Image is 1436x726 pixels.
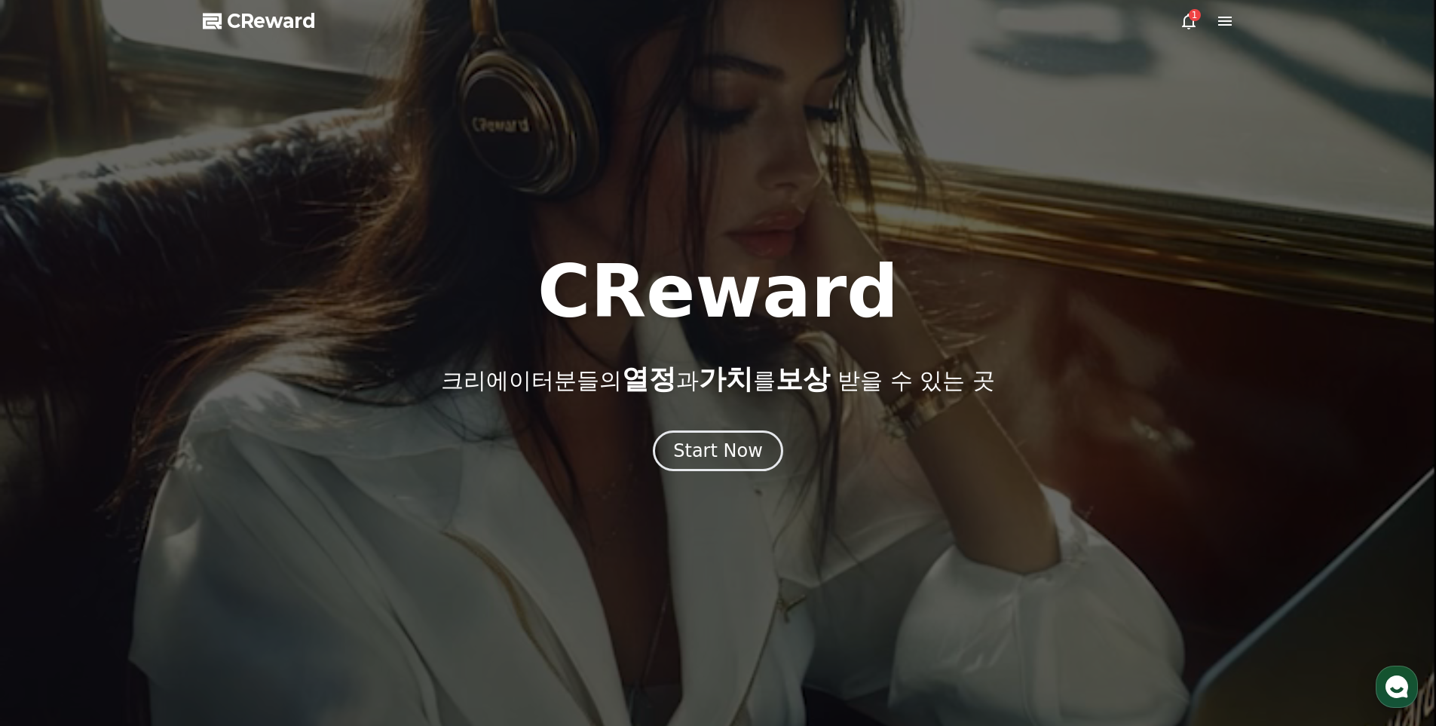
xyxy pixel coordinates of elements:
[1180,12,1198,30] a: 1
[776,363,830,394] span: 보상
[653,446,783,460] a: Start Now
[673,439,763,463] div: Start Now
[203,9,316,33] a: CReward
[622,363,676,394] span: 열정
[537,256,899,328] h1: CReward
[1189,9,1201,21] div: 1
[653,430,783,471] button: Start Now
[441,364,994,394] p: 크리에이터분들의 과 를 받을 수 있는 곳
[699,363,753,394] span: 가치
[227,9,316,33] span: CReward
